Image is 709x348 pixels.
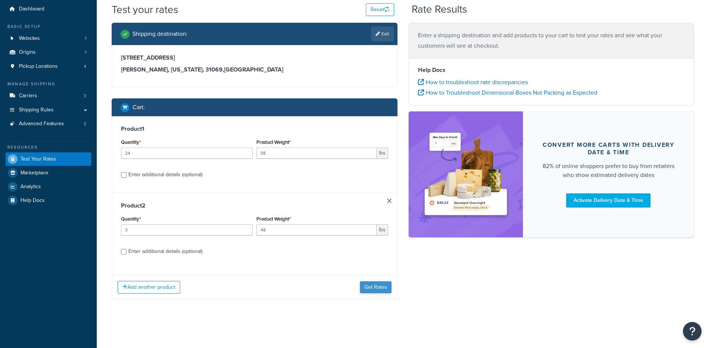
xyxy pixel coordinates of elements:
[85,49,86,56] span: 1
[19,121,64,127] span: Advanced Features
[112,2,178,17] h1: Test your rates
[256,224,377,235] input: 0.00
[6,89,91,103] li: Carriers
[6,32,91,45] a: Websites1
[121,66,388,73] h3: [PERSON_NAME], [US_STATE], 31069 , [GEOGRAPHIC_DATA]
[121,125,388,133] h3: Product 1
[85,35,86,42] span: 1
[128,170,202,180] div: Enter additional details (optional)
[19,107,54,113] span: Shipping Rules
[6,194,91,207] a: Help Docs
[6,81,91,87] div: Manage Shipping
[20,156,56,162] span: Test Your Rates
[6,166,91,180] a: Marketplace
[418,78,528,86] a: How to troubleshoot rate discrepancies
[366,3,394,16] button: Reset
[132,31,188,37] h2: Shipping destination :
[6,144,91,151] div: Resources
[6,2,91,16] a: Dashboard
[256,216,291,222] label: Product Weight*
[377,148,388,159] span: lbs
[6,23,91,30] div: Basic Setup
[6,32,91,45] li: Websites
[19,6,44,12] span: Dashboard
[6,60,91,73] li: Pickup Locations
[541,162,677,180] div: 82% of online shoppers prefer to buy from retailers who show estimated delivery dates
[84,121,86,127] span: 2
[6,180,91,193] a: Analytics
[6,89,91,103] a: Carriers3
[84,63,86,70] span: 4
[19,35,40,42] span: Websites
[418,88,597,97] a: How to Troubleshoot Dimensional Boxes Not Packing as Expected
[20,184,41,190] span: Analytics
[566,193,651,208] a: Activate Delivery Date & Time
[6,103,91,117] a: Shipping Rules
[412,4,467,15] h2: Rate Results
[128,246,202,257] div: Enter additional details (optional)
[371,26,394,41] a: Edit
[6,45,91,59] li: Origins
[121,148,253,159] input: 0.0
[6,60,91,73] a: Pickup Locations4
[121,202,388,209] h3: Product 2
[6,117,91,131] li: Advanced Features
[6,152,91,166] a: Test Your Rates
[121,54,388,61] h3: [STREET_ADDRESS]
[121,249,127,254] input: Enter additional details (optional)
[360,281,392,293] button: Get Rates
[256,139,291,145] label: Product Weight*
[420,123,512,226] img: feature-image-ddt-36eae7f7280da8017bfb280eaccd9c446f90b1fe08728e4019434db127062ab4.png
[121,224,253,235] input: 0.0
[118,281,180,294] button: Add another product
[683,322,702,341] button: Open Resource Center
[19,93,37,99] span: Carriers
[132,104,145,111] h2: Cart :
[418,66,685,75] h4: Help Docs
[20,170,48,176] span: Marketplace
[121,216,141,222] label: Quantity*
[121,172,127,178] input: Enter additional details (optional)
[19,63,58,70] span: Pickup Locations
[256,148,377,159] input: 0.00
[20,197,45,204] span: Help Docs
[6,45,91,59] a: Origins1
[121,139,141,145] label: Quantity*
[377,224,388,235] span: lbs
[387,199,392,203] a: Remove Item
[19,49,36,56] span: Origins
[6,117,91,131] a: Advanced Features2
[418,30,685,51] p: Enter a shipping destination and add products to your cart to test your rates and see what your c...
[84,93,86,99] span: 3
[541,141,677,156] div: Convert more carts with delivery date & time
